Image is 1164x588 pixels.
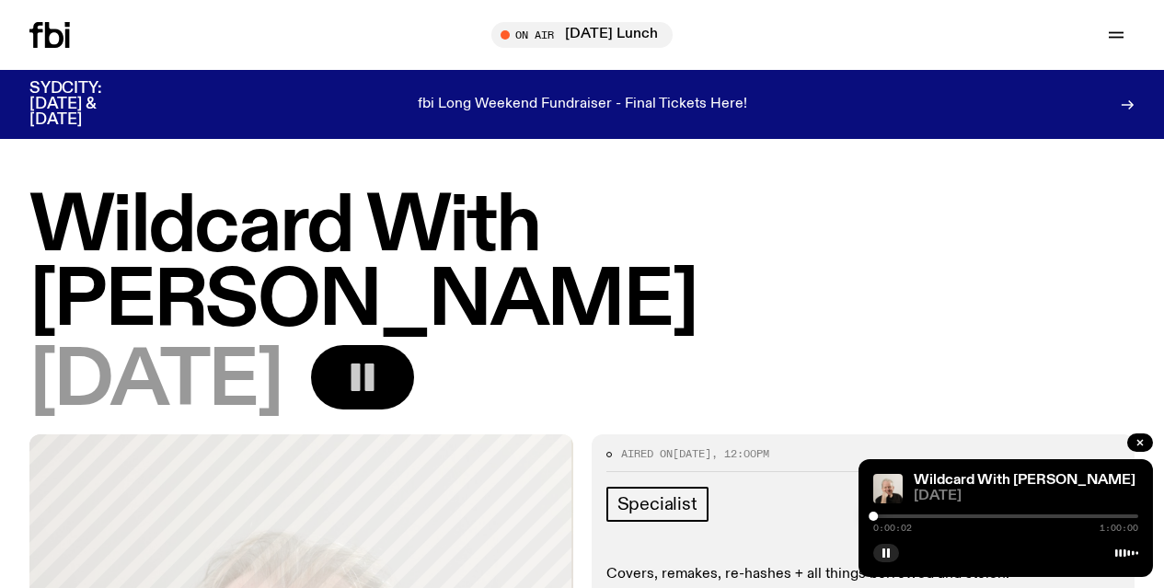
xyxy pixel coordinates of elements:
span: Aired on [621,446,673,461]
p: fbi Long Weekend Fundraiser - Final Tickets Here! [418,97,747,113]
a: Specialist [606,487,709,522]
p: Covers, remakes, re-hashes + all things borrowed and stolen. [606,566,1121,583]
h3: SYDCITY: [DATE] & [DATE] [29,81,147,128]
span: 0:00:02 [873,524,912,533]
span: , 12:00pm [711,446,769,461]
img: Stuart is smiling charmingly, wearing a black t-shirt against a stark white background. [873,474,903,503]
span: 1:00:00 [1100,524,1138,533]
span: [DATE] [29,345,282,420]
button: On Air[DATE] Lunch [491,22,673,48]
span: [DATE] [914,490,1138,503]
span: [DATE] [673,446,711,461]
span: Specialist [617,494,697,514]
a: Wildcard With [PERSON_NAME] [914,473,1135,488]
h1: Wildcard With [PERSON_NAME] [29,190,1135,340]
